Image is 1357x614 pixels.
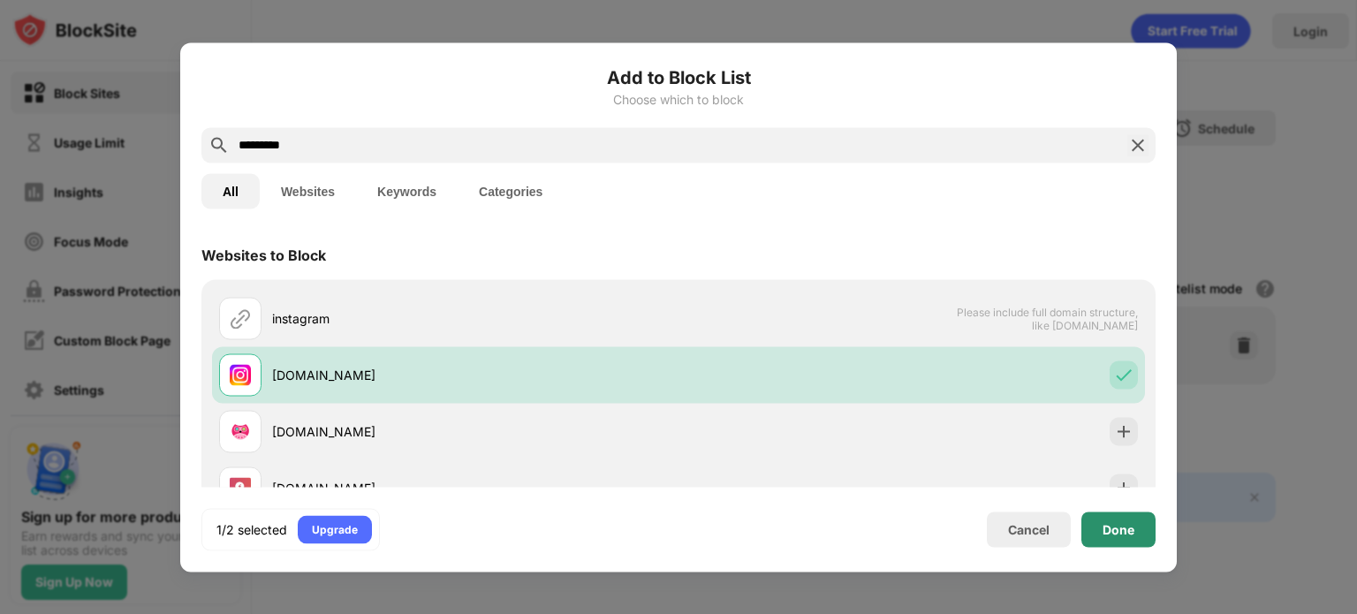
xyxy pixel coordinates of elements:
img: favicons [230,364,251,385]
button: Categories [458,173,564,208]
img: favicons [230,421,251,442]
div: 1/2 selected [216,520,287,538]
div: [DOMAIN_NAME] [272,422,678,441]
button: All [201,173,260,208]
div: Cancel [1008,522,1050,537]
div: [DOMAIN_NAME] [272,479,678,497]
img: search.svg [208,134,230,155]
div: Upgrade [312,520,358,538]
h6: Add to Block List [201,64,1156,90]
div: Choose which to block [201,92,1156,106]
div: Done [1103,522,1134,536]
div: Websites to Block [201,246,326,263]
div: instagram [272,309,678,328]
button: Websites [260,173,356,208]
img: search-close [1127,134,1149,155]
button: Keywords [356,173,458,208]
span: Please include full domain structure, like [DOMAIN_NAME] [956,305,1138,331]
div: [DOMAIN_NAME] [272,366,678,384]
img: url.svg [230,307,251,329]
img: favicons [230,477,251,498]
